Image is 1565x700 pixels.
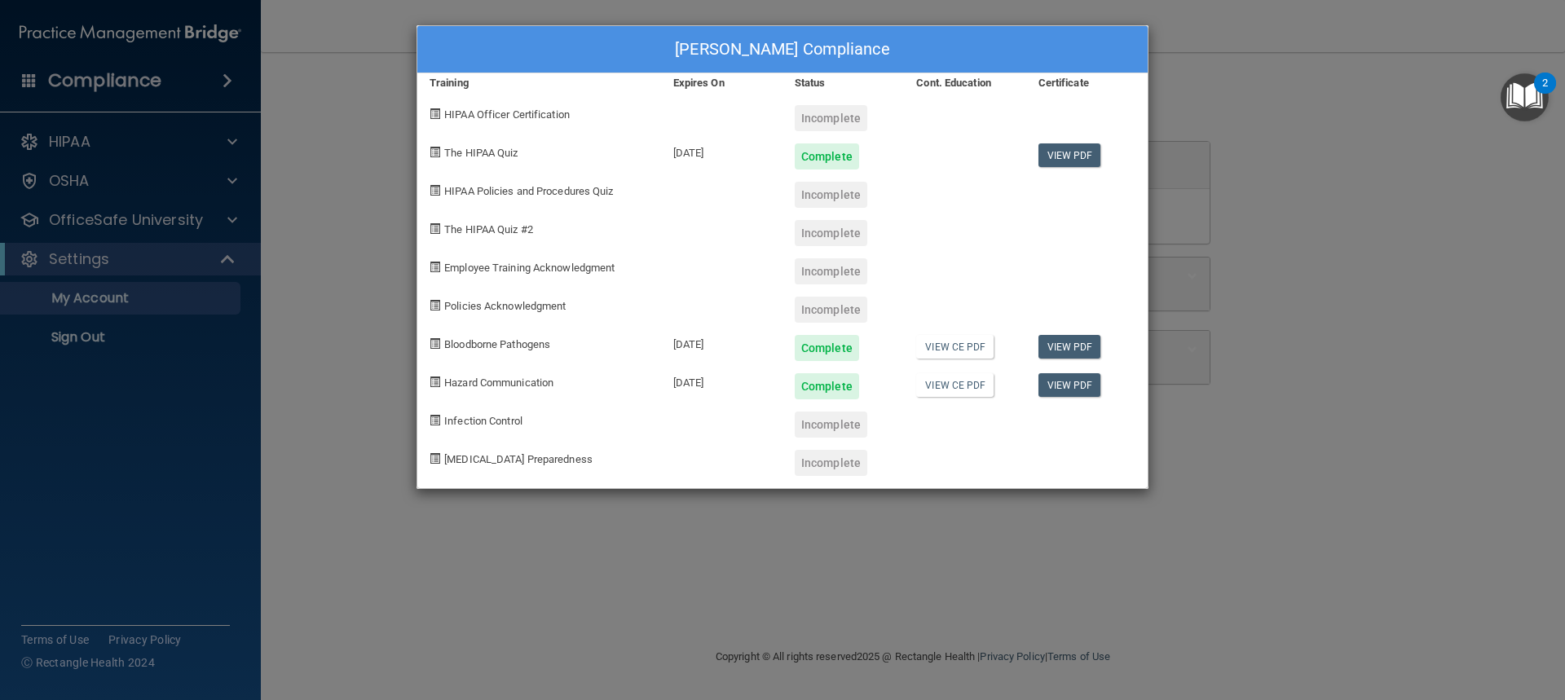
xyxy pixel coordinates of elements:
[1038,335,1101,359] a: View PDF
[795,335,859,361] div: Complete
[795,105,867,131] div: Incomplete
[444,262,615,274] span: Employee Training Acknowledgment
[795,450,867,476] div: Incomplete
[661,131,782,169] div: [DATE]
[444,147,518,159] span: The HIPAA Quiz
[1026,73,1148,93] div: Certificate
[444,300,566,312] span: Policies Acknowledgment
[795,182,867,208] div: Incomplete
[795,297,867,323] div: Incomplete
[444,108,570,121] span: HIPAA Officer Certification
[417,73,661,93] div: Training
[444,185,613,197] span: HIPAA Policies and Procedures Quiz
[1501,73,1549,121] button: Open Resource Center, 2 new notifications
[444,223,533,236] span: The HIPAA Quiz #2
[444,415,522,427] span: Infection Control
[417,26,1148,73] div: [PERSON_NAME] Compliance
[661,73,782,93] div: Expires On
[916,335,994,359] a: View CE PDF
[795,143,859,169] div: Complete
[661,323,782,361] div: [DATE]
[1038,143,1101,167] a: View PDF
[661,361,782,399] div: [DATE]
[904,73,1025,93] div: Cont. Education
[444,376,553,389] span: Hazard Communication
[444,338,550,350] span: Bloodborne Pathogens
[1542,83,1548,104] div: 2
[795,373,859,399] div: Complete
[795,220,867,246] div: Incomplete
[444,453,593,465] span: [MEDICAL_DATA] Preparedness
[1038,373,1101,397] a: View PDF
[795,412,867,438] div: Incomplete
[916,373,994,397] a: View CE PDF
[782,73,904,93] div: Status
[795,258,867,284] div: Incomplete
